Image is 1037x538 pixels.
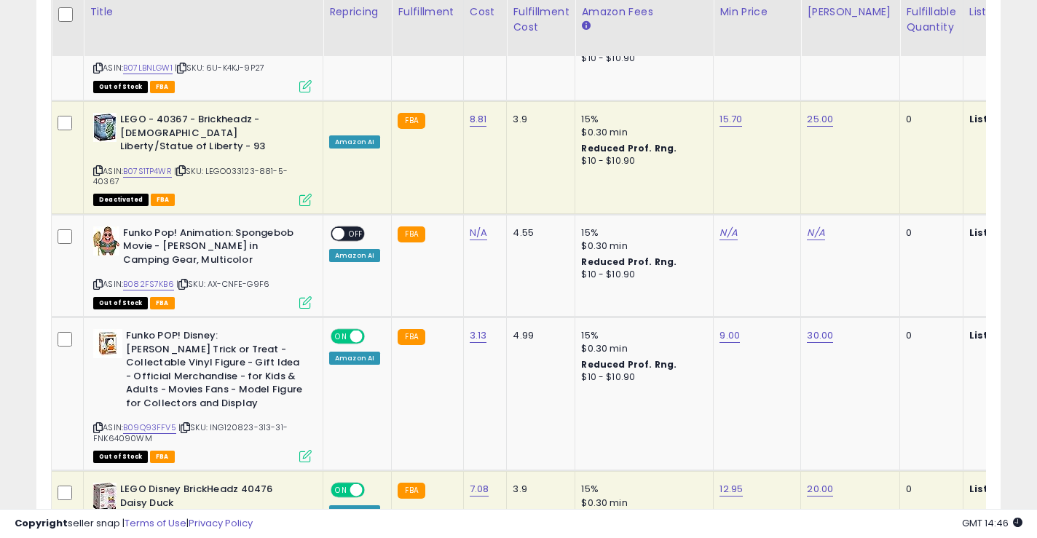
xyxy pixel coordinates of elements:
[93,194,149,206] span: All listings that are unavailable for purchase on Amazon for any reason other than out-of-stock
[807,328,833,343] a: 30.00
[470,226,487,240] a: N/A
[906,483,951,496] div: 0
[962,516,1022,530] span: 2025-08-14 14:46 GMT
[581,113,702,126] div: 15%
[126,329,303,414] b: Funko POP! Disney: [PERSON_NAME] Trick or Treat - Collectable Vinyl Figure - Gift Idea - Official...
[150,451,175,463] span: FBA
[581,142,677,154] b: Reduced Prof. Rng.
[581,240,702,253] div: $0.30 min
[719,328,740,343] a: 9.00
[329,249,380,262] div: Amazon AI
[363,484,386,497] span: OFF
[807,482,833,497] a: 20.00
[189,516,253,530] a: Privacy Policy
[513,4,569,35] div: Fulfillment Cost
[969,482,1036,496] b: Listed Price:
[807,112,833,127] a: 25.00
[581,342,702,355] div: $0.30 min
[581,4,707,20] div: Amazon Fees
[175,62,264,74] span: | SKU: 6U-K4KJ-9P27
[398,113,425,129] small: FBA
[123,165,172,178] a: B07S1TP4WR
[15,516,68,530] strong: Copyright
[120,483,297,513] b: LEGO Disney BrickHeadz 40476 Daisy Duck
[581,483,702,496] div: 15%
[93,329,122,358] img: 517c8lYjLzL._SL40_.jpg
[581,256,677,268] b: Reduced Prof. Rng.
[513,329,564,342] div: 4.99
[906,113,951,126] div: 0
[398,329,425,345] small: FBA
[93,422,288,443] span: | SKU: ING120823-313-31-FNK64090WM
[969,328,1036,342] b: Listed Price:
[93,226,312,307] div: ASIN:
[93,165,288,187] span: | SKU: LEGO033123-881-5-40367
[151,194,176,206] span: FBA
[807,226,824,240] a: N/A
[513,113,564,126] div: 3.9
[123,422,176,434] a: B09Q93FFV5
[906,329,951,342] div: 0
[93,329,312,461] div: ASIN:
[123,278,174,290] a: B082FS7KB6
[581,329,702,342] div: 15%
[513,226,564,240] div: 4.55
[719,112,742,127] a: 15.70
[906,226,951,240] div: 0
[581,371,702,384] div: $10 - $10.90
[513,483,564,496] div: 3.9
[581,155,702,167] div: $10 - $10.90
[470,482,489,497] a: 7.08
[581,497,702,510] div: $0.30 min
[329,352,380,365] div: Amazon AI
[90,4,317,20] div: Title
[719,4,794,20] div: Min Price
[329,135,380,149] div: Amazon AI
[398,483,425,499] small: FBA
[969,226,1036,240] b: Listed Price:
[581,20,590,33] small: Amazon Fees.
[93,483,117,512] img: 51sxd9xUS0S._SL40_.jpg
[470,328,487,343] a: 3.13
[719,226,737,240] a: N/A
[332,484,350,497] span: ON
[344,227,368,240] span: OFF
[150,297,175,309] span: FBA
[123,62,173,74] a: B07LBNLGW1
[470,112,487,127] a: 8.81
[125,516,186,530] a: Terms of Use
[93,113,117,142] img: 51w71xNn0qL._SL40_.jpg
[363,331,386,343] span: OFF
[120,113,297,157] b: LEGO - 40367 - Brickheadz - [DEMOGRAPHIC_DATA] Liberty/Statue of Liberty - 93
[581,52,702,65] div: $10 - $10.90
[398,226,425,242] small: FBA
[581,226,702,240] div: 15%
[470,4,501,20] div: Cost
[15,517,253,531] div: seller snap | |
[176,278,269,290] span: | SKU: AX-CNFE-G9F6
[329,4,385,20] div: Repricing
[398,4,457,20] div: Fulfillment
[719,482,743,497] a: 12.95
[969,112,1036,126] b: Listed Price:
[123,226,300,271] b: Funko Pop! Animation: Spongebob Movie - [PERSON_NAME] in Camping Gear, Multicolor
[93,297,148,309] span: All listings that are currently out of stock and unavailable for purchase on Amazon
[93,226,119,256] img: 414m-s4OHlL._SL40_.jpg
[93,451,148,463] span: All listings that are currently out of stock and unavailable for purchase on Amazon
[329,505,380,518] div: Amazon AI
[150,81,175,93] span: FBA
[332,331,350,343] span: ON
[807,4,894,20] div: [PERSON_NAME]
[581,126,702,139] div: $0.30 min
[906,4,956,35] div: Fulfillable Quantity
[93,81,148,93] span: All listings that are currently out of stock and unavailable for purchase on Amazon
[93,10,312,91] div: ASIN:
[93,113,312,205] div: ASIN:
[581,358,677,371] b: Reduced Prof. Rng.
[581,269,702,281] div: $10 - $10.90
